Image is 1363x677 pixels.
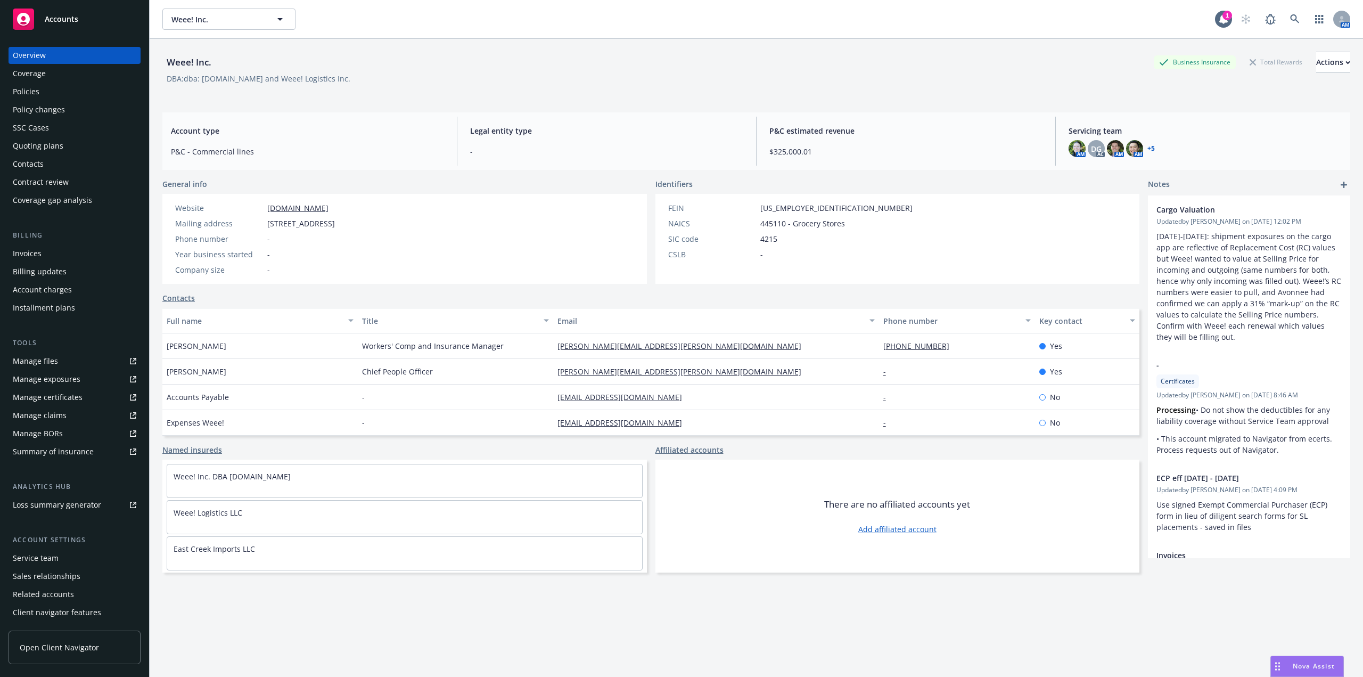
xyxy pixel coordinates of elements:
[760,249,763,260] span: -
[175,249,263,260] div: Year business started
[9,174,141,191] a: Contract review
[1156,217,1342,226] span: Updated by [PERSON_NAME] on [DATE] 12:02 PM
[267,218,335,229] span: [STREET_ADDRESS]
[13,550,59,567] div: Service team
[175,233,263,244] div: Phone number
[9,353,141,370] a: Manage files
[1050,340,1062,352] span: Yes
[9,443,141,460] a: Summary of insurance
[879,308,1036,333] button: Phone number
[668,202,756,214] div: FEIN
[557,315,863,327] div: Email
[9,299,141,316] a: Installment plans
[1316,52,1350,72] div: Actions
[9,586,141,603] a: Related accounts
[167,73,350,84] div: DBA: dba: [DOMAIN_NAME] and Weee! Logistics Inc.
[9,407,141,424] a: Manage claims
[1337,178,1350,191] a: add
[1271,656,1284,676] div: Drag to move
[760,218,845,229] span: 445110 - Grocery Stores
[1156,404,1342,427] p: • Do not show the deductibles for any liability coverage without Service Team approval
[1069,125,1342,136] span: Servicing team
[13,604,101,621] div: Client navigator features
[655,178,693,190] span: Identifiers
[162,444,222,455] a: Named insureds
[362,340,504,352] span: Workers' Comp and Insurance Manager
[1156,204,1314,215] span: Cargo Valuation
[9,137,141,154] a: Quoting plans
[13,192,92,209] div: Coverage gap analysis
[13,299,75,316] div: Installment plans
[668,249,756,260] div: CSLB
[1035,308,1139,333] button: Key contact
[883,418,894,428] a: -
[9,371,141,388] a: Manage exposures
[1293,662,1335,671] span: Nova Assist
[13,389,83,406] div: Manage certificates
[9,535,141,545] div: Account settings
[175,202,263,214] div: Website
[167,417,224,428] span: Expenses Weee!
[267,264,270,275] span: -
[668,218,756,229] div: NAICS
[557,366,810,377] a: [PERSON_NAME][EMAIL_ADDRESS][PERSON_NAME][DOMAIN_NAME]
[13,47,46,64] div: Overview
[9,568,141,585] a: Sales relationships
[9,83,141,100] a: Policies
[1222,11,1232,20] div: 1
[362,391,365,403] span: -
[362,315,537,327] div: Title
[1091,143,1102,154] span: DG
[13,281,72,298] div: Account charges
[1107,140,1124,157] img: photo
[9,604,141,621] a: Client navigator features
[1156,390,1342,400] span: Updated by [PERSON_NAME] on [DATE] 8:46 AM
[1039,315,1123,327] div: Key contact
[13,263,67,280] div: Billing updates
[9,245,141,262] a: Invoices
[9,101,141,118] a: Policy changes
[13,496,101,513] div: Loss summary generator
[1156,472,1314,484] span: ECP eff [DATE] - [DATE]
[769,125,1042,136] span: P&C estimated revenue
[1235,9,1257,30] a: Start snowing
[13,119,49,136] div: SSC Cases
[1050,366,1062,377] span: Yes
[9,482,141,492] div: Analytics hub
[1148,464,1350,541] div: ECP eff [DATE] - [DATE]Updatedby [PERSON_NAME] on [DATE] 4:09 PMUse signed Exempt Commercial Purc...
[171,14,264,25] span: Weee! Inc.
[1161,377,1195,386] span: Certificates
[1156,485,1342,495] span: Updated by [PERSON_NAME] on [DATE] 4:09 PM
[9,230,141,241] div: Billing
[167,366,226,377] span: [PERSON_NAME]
[267,233,270,244] span: -
[20,642,99,653] span: Open Client Navigator
[171,146,444,157] span: P&C - Commercial lines
[13,137,63,154] div: Quoting plans
[13,83,39,100] div: Policies
[655,444,724,455] a: Affiliated accounts
[13,568,80,585] div: Sales relationships
[13,353,58,370] div: Manage files
[174,471,291,482] a: Weee! Inc. DBA [DOMAIN_NAME]
[9,425,141,442] a: Manage BORs
[9,496,141,513] a: Loss summary generator
[1069,140,1086,157] img: photo
[883,315,1020,327] div: Phone number
[162,9,295,30] button: Weee! Inc.
[1148,195,1350,351] div: Cargo ValuationUpdatedby [PERSON_NAME] on [DATE] 12:02 PM[DATE]-[DATE]: shipment exposures on the...
[9,47,141,64] a: Overview
[175,218,263,229] div: Mailing address
[9,119,141,136] a: SSC Cases
[171,125,444,136] span: Account type
[1244,55,1308,69] div: Total Rewards
[557,418,691,428] a: [EMAIL_ADDRESS][DOMAIN_NAME]
[13,371,80,388] div: Manage exposures
[174,508,242,518] a: Weee! Logistics LLC
[1309,9,1330,30] a: Switch app
[1316,52,1350,73] button: Actions
[45,15,78,23] span: Accounts
[267,203,329,213] a: [DOMAIN_NAME]
[162,178,207,190] span: General info
[9,338,141,348] div: Tools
